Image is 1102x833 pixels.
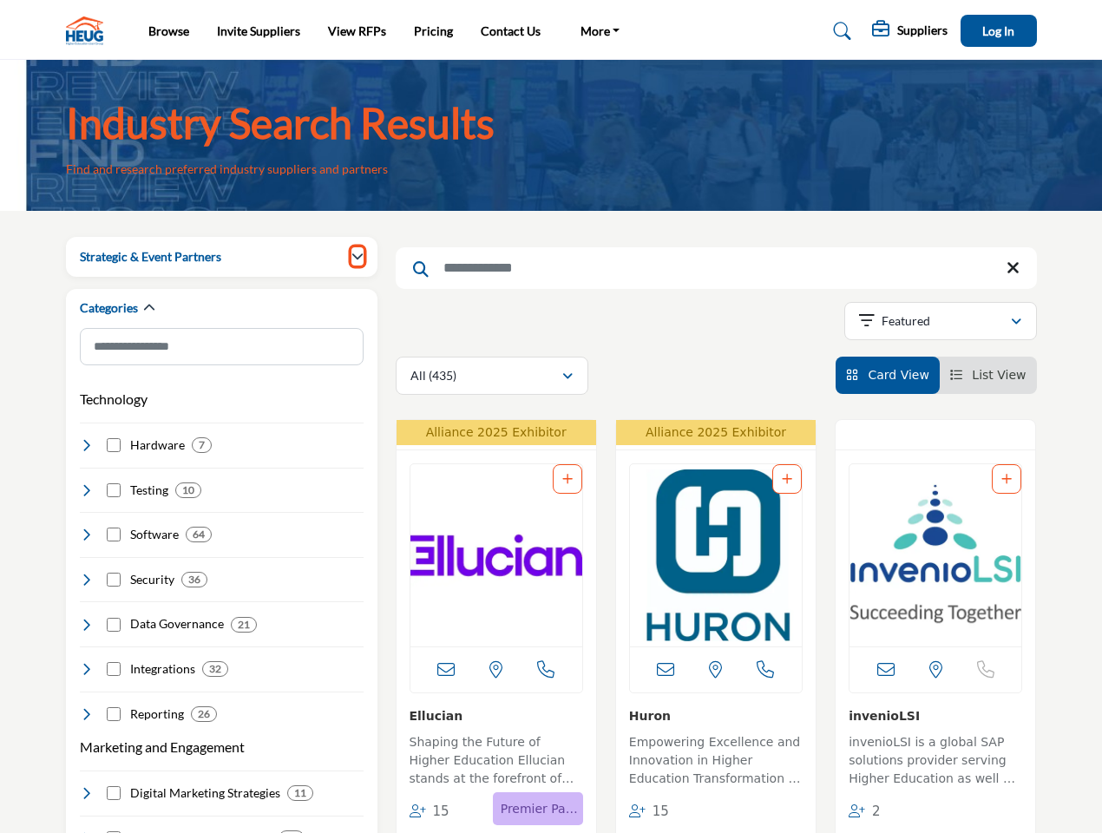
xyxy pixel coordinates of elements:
input: Select Hardware checkbox [107,438,121,452]
img: invenioLSI [849,464,1021,646]
p: All (435) [410,367,456,384]
div: 21 Results For Data Governance [231,617,257,633]
h4: Hardware: Hardware Solutions [130,436,185,454]
b: 7 [199,439,205,451]
h5: Suppliers [897,23,948,38]
b: 64 [193,528,205,541]
button: Featured [844,302,1037,340]
h1: Industry Search Results [66,96,495,150]
input: Search Keyword [396,247,1037,289]
a: Add To List [562,472,573,486]
a: Open Listing in new tab [630,464,802,646]
h4: Integrations: Seamless and efficient system integrations tailored for the educational domain, ens... [130,660,195,678]
input: Select Integrations checkbox [107,662,121,676]
p: invenioLSI is a global SAP solutions provider serving Higher Education as well as offering specia... [849,733,1022,791]
p: Shaping the Future of Higher Education Ellucian stands at the forefront of higher education techn... [410,733,583,791]
span: Log In [982,23,1014,38]
h4: Data Governance: Robust systems ensuring data accuracy, consistency, and security, upholding the ... [130,615,224,633]
button: All (435) [396,357,588,395]
a: Empowering Excellence and Innovation in Higher Education Transformation In the realm of higher ed... [629,729,803,791]
a: More [568,19,633,43]
li: List View [940,357,1037,394]
a: Ellucian [410,709,463,723]
a: Open Listing in new tab [410,464,582,646]
div: Suppliers [872,21,948,42]
b: 21 [238,619,250,631]
a: Add To List [782,472,792,486]
b: 32 [209,663,221,675]
a: Invite Suppliers [217,23,300,38]
a: invenioLSI is a global SAP solutions provider serving Higher Education as well as offering specia... [849,729,1022,791]
button: Marketing and Engagement [80,737,245,758]
h3: invenioLSI [849,706,1022,725]
span: Card View [868,368,928,382]
div: 11 Results For Digital Marketing Strategies [287,785,313,801]
h3: Ellucian [410,706,583,725]
b: 36 [188,574,200,586]
h4: Digital Marketing Strategies: Forward-thinking strategies tailored to promote institutional visib... [130,784,280,802]
span: 15 [653,803,669,819]
input: Select Reporting checkbox [107,707,121,721]
a: Search [817,17,863,45]
div: 32 Results For Integrations [202,661,228,677]
button: Technology [80,389,148,410]
span: 15 [432,803,449,819]
b: 10 [182,484,194,496]
p: Premier Partner [498,797,578,821]
a: Shaping the Future of Higher Education Ellucian stands at the forefront of higher education techn... [410,729,583,791]
div: 10 Results For Testing [175,482,201,498]
a: Contact Us [481,23,541,38]
a: View Card [846,368,929,382]
div: Followers [410,802,449,822]
li: Card View [836,357,940,394]
span: List View [972,368,1026,382]
b: 26 [198,708,210,720]
a: View RFPs [328,23,386,38]
div: 7 Results For Hardware [192,437,212,453]
input: Select Data Governance checkbox [107,618,121,632]
h4: Security: Cutting-edge solutions ensuring the utmost protection of institutional data, preserving... [130,571,174,588]
a: invenioLSI [849,709,920,723]
img: Ellucian [410,464,582,646]
input: Search Category [80,328,364,365]
input: Select Security checkbox [107,573,121,587]
span: 2 [872,803,881,819]
a: Browse [148,23,189,38]
input: Select Digital Marketing Strategies checkbox [107,786,121,800]
img: Site Logo [66,16,112,45]
div: 36 Results For Security [181,572,207,587]
p: Featured [882,312,930,330]
button: Log In [961,15,1037,47]
a: Add To List [1001,472,1012,486]
a: Open Listing in new tab [849,464,1021,646]
h4: Testing: Testing [130,482,168,499]
p: Empowering Excellence and Innovation in Higher Education Transformation In the realm of higher ed... [629,733,803,791]
a: Pricing [414,23,453,38]
p: Alliance 2025 Exhibitor [621,423,810,442]
img: Huron [630,464,802,646]
h2: Categories [80,299,138,317]
div: Followers [849,802,881,822]
h4: Reporting: Dynamic tools that convert raw data into actionable insights, tailored to aid decision... [130,705,184,723]
p: Alliance 2025 Exhibitor [402,423,591,442]
h2: Strategic & Event Partners [80,248,221,266]
input: Select Testing checkbox [107,483,121,497]
div: 64 Results For Software [186,527,212,542]
a: View List [950,368,1027,382]
div: 26 Results For Reporting [191,706,217,722]
a: Huron [629,709,671,723]
input: Select Software checkbox [107,528,121,541]
b: 11 [294,787,306,799]
p: Find and research preferred industry suppliers and partners [66,161,388,178]
h3: Huron [629,706,803,725]
div: Followers [629,802,669,822]
h4: Software: Software solutions [130,526,179,543]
